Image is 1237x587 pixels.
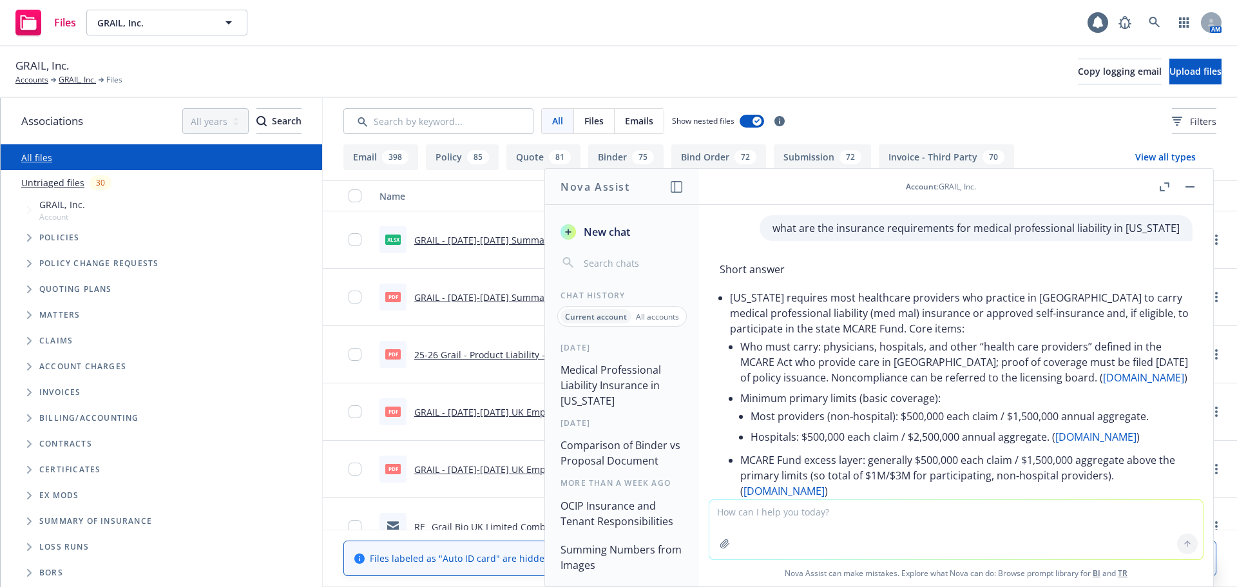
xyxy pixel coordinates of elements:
button: Policy [426,144,499,170]
button: GRAIL, Inc. [86,10,247,35]
span: Matters [39,311,80,319]
input: Select all [349,189,361,202]
span: Billing/Accounting [39,414,139,422]
a: TR [1118,568,1127,579]
span: Ex Mods [39,492,79,499]
input: Toggle Row Selected [349,463,361,476]
span: BORs [39,569,63,577]
button: Comparison of Binder vs Proposal Document [555,434,689,472]
span: Contracts [39,440,92,448]
a: [DOMAIN_NAME] [743,484,825,498]
button: Invoice - Third Party [879,144,1014,170]
button: Submission [774,144,871,170]
button: View all types [1115,144,1216,170]
div: 72 [734,150,756,164]
p: Short answer [720,262,1193,277]
a: Untriaged files [21,176,84,189]
a: Files [10,5,81,41]
span: Account [39,211,85,222]
span: GRAIL, Inc. [15,57,69,74]
span: Files [106,74,122,86]
span: GRAIL, Inc. [97,16,209,30]
li: Who must carry: physicians, hospitals, and other “health care providers” defined in the MCARE Act... [740,336,1193,388]
div: More than a week ago [545,477,699,488]
span: Account charges [39,363,126,370]
span: Copy logging email [1078,65,1162,77]
a: more [1209,519,1224,534]
span: Associations [21,113,83,130]
a: BI [1093,568,1100,579]
span: Invoices [39,389,81,396]
button: Upload files [1169,59,1222,84]
button: Bind Order [671,144,766,170]
a: 25-26 Grail - Product Liability - Policy.pdf [414,349,590,361]
button: Email [343,144,418,170]
div: 70 [983,150,1004,164]
span: Policies [39,234,80,242]
button: SearchSearch [256,108,302,134]
button: Binder [588,144,664,170]
span: Policy change requests [39,260,158,267]
a: GRAIL - [DATE]-[DATE] Summary of Insurance ([DATE]).xlsx [414,234,665,246]
span: Filters [1172,115,1216,128]
li: Hospitals: $500,000 each claim / $2,500,000 annual aggregate. ( ) [751,427,1193,447]
li: Minimum primary limits (basic coverage): [740,388,1193,450]
span: GRAIL, Inc. [39,198,85,211]
button: OCIP Insurance and Tenant Responsibilities [555,494,689,533]
span: xlsx [385,235,401,244]
div: Name [379,189,726,203]
div: 72 [839,150,861,164]
a: Search [1142,10,1167,35]
button: Quote [506,144,580,170]
div: 398 [382,150,408,164]
span: Files labeled as "Auto ID card" are hidden. [370,552,640,565]
button: Filters [1172,108,1216,134]
div: Search [256,109,302,133]
span: New chat [581,224,630,240]
input: Toggle Row Selected [349,233,361,246]
li: [US_STATE] requires most healthcare providers who practice in [GEOGRAPHIC_DATA] to carry medical ... [730,287,1193,555]
button: Medical Professional Liability Insurance in [US_STATE] [555,358,689,412]
span: pdf [385,464,401,474]
a: GRAIL - [DATE]-[DATE] Summary of Insurance ([DATE]).pdf [414,291,664,303]
div: : GRAIL, Inc. [906,181,976,192]
span: Files [54,17,76,28]
span: pdf [385,349,401,359]
div: 75 [632,150,654,164]
svg: Search [256,116,267,126]
div: Chat History [545,290,699,301]
a: GRAIL - [DATE]-[DATE] UK Employers Liability (Policy Schedule).pdf [414,463,700,476]
p: All accounts [636,311,679,322]
span: Show nested files [672,115,734,126]
span: Quoting plans [39,285,112,293]
span: Filters [1190,115,1216,128]
li: MCARE Fund excess layer: generally $500,000 each claim / $1,500,000 aggregate above the primary l... [740,450,1193,501]
span: Emails [625,114,653,128]
button: Name [374,180,745,211]
a: more [1209,232,1224,247]
span: Upload files [1169,65,1222,77]
a: more [1209,289,1224,305]
span: pdf [385,292,401,302]
a: Accounts [15,74,48,86]
button: New chat [555,220,689,244]
a: [DOMAIN_NAME] [1103,370,1184,385]
div: 85 [467,150,489,164]
span: Summary of insurance [39,517,152,525]
a: RE_ Grail Bio UK Limited Combined Liability renewal [DATE].msg [414,521,691,533]
div: [DATE] [545,342,699,353]
input: Search chats [581,254,684,272]
span: Nova Assist can make mistakes. Explore what Nova can do: Browse prompt library for and [704,560,1208,586]
div: 81 [549,150,571,164]
li: Most providers (non‑hospital): $500,000 each claim / $1,500,000 annual aggregate. [751,406,1193,427]
div: 30 [90,175,111,190]
a: more [1209,461,1224,477]
p: what are the insurance requirements for medical professional liability in [US_STATE] [772,220,1180,236]
span: All [552,114,563,128]
a: more [1209,404,1224,419]
a: [DOMAIN_NAME] [1055,430,1136,444]
span: Certificates [39,466,101,474]
p: Current account [565,311,627,322]
button: Copy logging email [1078,59,1162,84]
a: Switch app [1171,10,1197,35]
